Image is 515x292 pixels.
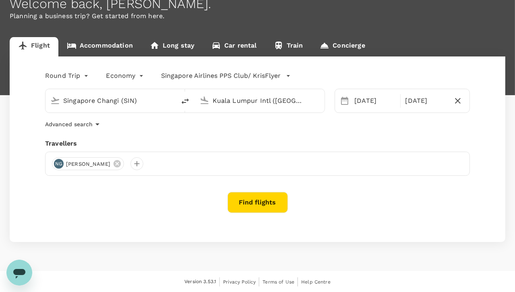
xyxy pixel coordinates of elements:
input: Going to [213,94,308,107]
button: Find flights [228,192,288,213]
p: Advanced search [45,120,93,128]
div: NG [54,159,64,169]
span: Version 3.53.1 [184,278,216,286]
a: Concierge [311,37,373,56]
p: Singapore Airlines PPS Club/ KrisFlyer [161,71,281,81]
span: [PERSON_NAME] [61,160,115,168]
div: NG[PERSON_NAME] [52,157,124,170]
a: Flight [10,37,58,56]
span: Privacy Policy [223,279,256,285]
button: Open [170,100,172,101]
span: Help Centre [301,279,331,285]
div: [DATE] [351,93,398,109]
iframe: Button to launch messaging window [6,260,32,286]
div: Round Trip [45,69,90,82]
a: Terms of Use [263,277,294,286]
div: Economy [106,69,145,82]
p: Planning a business trip? Get started from here. [10,11,505,21]
div: [DATE] [402,93,449,109]
button: delete [176,92,195,111]
div: Travellers [45,139,470,148]
a: Train [265,37,312,56]
a: Long stay [141,37,203,56]
a: Car rental [203,37,265,56]
a: Help Centre [301,277,331,286]
input: Depart from [63,94,159,107]
span: Terms of Use [263,279,294,285]
button: Advanced search [45,119,102,129]
button: Singapore Airlines PPS Club/ KrisFlyer [161,71,291,81]
a: Privacy Policy [223,277,256,286]
a: Accommodation [58,37,141,56]
button: Open [319,100,321,101]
